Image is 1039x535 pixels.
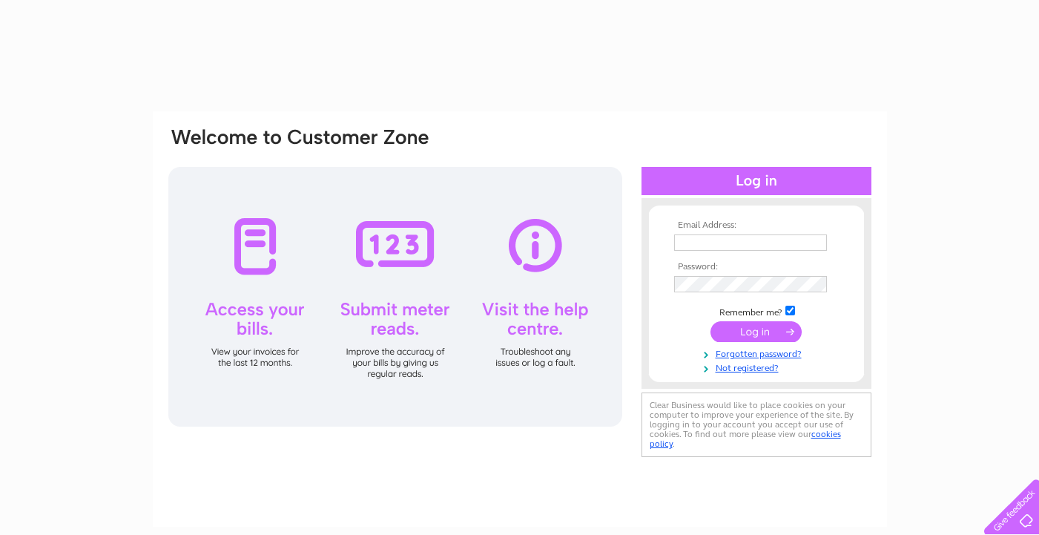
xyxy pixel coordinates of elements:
input: Submit [710,321,802,342]
td: Remember me? [670,303,842,318]
a: cookies policy [650,429,841,449]
th: Password: [670,262,842,272]
a: Forgotten password? [674,346,842,360]
a: Not registered? [674,360,842,374]
th: Email Address: [670,220,842,231]
div: Clear Business would like to place cookies on your computer to improve your experience of the sit... [641,393,871,457]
